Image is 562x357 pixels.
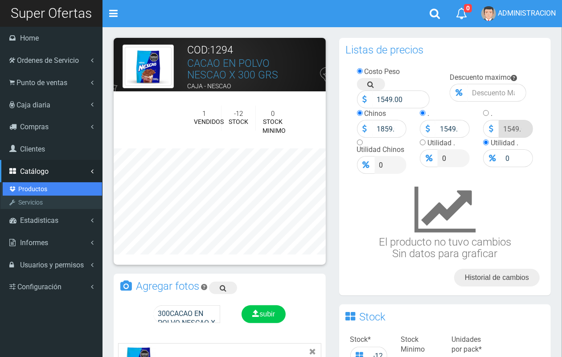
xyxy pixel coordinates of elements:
[365,67,400,76] label: Costo Peso
[427,109,429,118] label: .
[136,281,199,291] h3: Agregar fotos
[346,45,424,55] h3: Listas de precios
[491,109,492,118] label: .
[491,139,518,147] label: Utilidad .
[438,149,470,167] input: Precio .
[20,123,49,131] span: Compras
[17,56,79,65] span: Ordenes de Servicio
[187,94,216,101] font: ALMACEN
[125,47,172,86] img: 300CACAO_EN_POLVO_NESCAO_X_300_GRS.jpg
[234,110,243,118] font: -12
[498,9,556,17] span: ADMINISTRACION
[3,196,102,209] a: Servicios
[360,312,386,322] h3: Stock
[20,261,84,269] span: Usuarios y permisos
[16,101,50,109] span: Caja diaria
[464,4,472,12] span: 0
[263,118,286,134] font: STOCK MINIMO
[17,283,62,291] span: Configuración
[401,335,438,355] label: Stock Minimo
[158,309,215,337] span: 300CACAO EN POLVO NESCAO X 300 GRS.jpg
[20,167,49,176] span: Catálogo
[435,120,470,138] input: Precio .
[20,34,39,42] span: Home
[16,78,67,87] span: Punto de ventas
[365,109,386,118] label: Chinos
[451,335,489,355] label: Unidades por pack
[350,335,371,345] label: Stock
[468,84,526,102] input: Descuento Maximo
[229,118,248,125] font: STOCK
[187,57,278,81] a: CACAO EN POLVO NESCAO X 300 GRS
[20,238,48,247] span: Informes
[209,282,237,294] a: Buscar imagen en google
[350,183,540,260] h3: El producto no tuvo cambios Sin datos para graficar
[427,139,455,147] label: Utilidad .
[450,73,511,82] label: Descuento maximo
[357,78,385,90] a: Buscar precio en google
[187,44,233,56] font: COD:1294
[454,269,540,287] a: Historial de cambios
[20,145,45,153] span: Clientes
[187,82,231,90] font: CAJA - NESCAO
[373,90,430,108] input: Precio Costo...
[194,110,214,118] h5: 1
[3,182,102,196] a: Productos
[252,310,275,318] span: subir
[271,110,275,118] font: 0
[501,149,533,167] input: Precio .
[11,5,92,21] span: Super Ofertas
[357,145,405,154] label: Utilidad Chinos
[499,120,533,138] input: Precio .
[373,120,407,138] input: Precio Venta...
[481,6,496,21] img: User Image
[20,216,58,225] span: Estadisticas
[194,118,224,125] font: VENDIDOS
[375,156,407,174] input: Precio Venta...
